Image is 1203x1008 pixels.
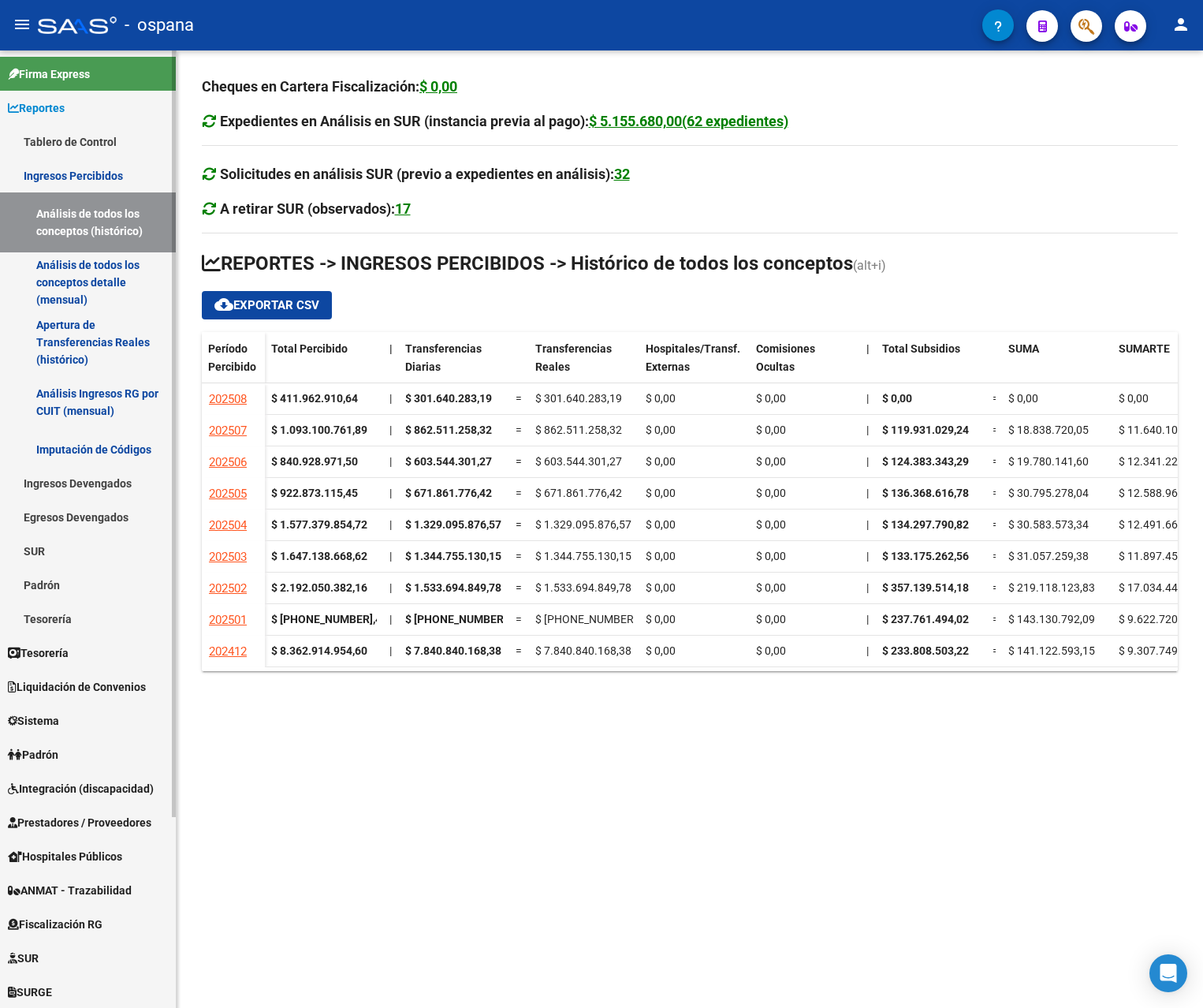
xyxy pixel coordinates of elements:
[993,487,999,499] span: =
[209,455,247,469] span: 202506
[8,780,154,797] span: Integración (discapacidad)
[1119,342,1170,355] span: SUMARTE
[756,518,786,531] span: $ 0,00
[419,76,457,98] div: $ 0,00
[271,342,348,355] span: Total Percibido
[405,342,482,373] span: Transferencias Diarias
[214,298,319,312] span: Exportar CSV
[866,392,869,405] span: |
[646,487,676,499] span: $ 0,00
[389,581,392,594] span: |
[13,15,32,34] mat-icon: menu
[866,518,869,531] span: |
[882,424,969,436] span: $ 119.931.029,24
[646,455,676,468] span: $ 0,00
[8,644,69,662] span: Tesorería
[1171,15,1190,34] mat-icon: person
[8,712,59,730] span: Sistema
[1008,644,1095,657] span: $ 141.122.593,15
[535,613,652,625] span: $ [PHONE_NUMBER],37
[8,678,146,696] span: Liquidación de Convenios
[389,613,392,625] span: |
[209,644,247,659] span: 202412
[405,550,501,562] span: $ 1.344.755.130,15
[389,455,392,468] span: |
[993,581,999,594] span: =
[1008,581,1095,594] span: $ 219.118.123,83
[271,550,367,562] strong: $ 1.647.138.668,62
[271,392,358,405] strong: $ 411.962.910,64
[646,392,676,405] span: $ 0,00
[866,424,869,436] span: |
[383,332,399,398] datatable-header-cell: |
[8,65,90,83] span: Firma Express
[756,392,786,405] span: $ 0,00
[8,916,102,933] span: Fiscalización RG
[535,487,622,499] span: $ 671.861.776,42
[389,644,392,657] span: |
[589,110,788,133] div: $ 5.155.680,00(62 expedientes)
[993,644,999,657] span: =
[405,581,501,594] span: $ 1.533.694.849,78
[866,613,869,625] span: |
[271,644,367,657] strong: $ 8.362.914.954,60
[882,550,969,562] span: $ 133.175.262,56
[516,550,522,562] span: =
[1119,644,1193,657] span: $ 9.307.749,79
[405,392,492,405] span: $ 301.640.283,19
[1119,550,1199,562] span: $ 11.897.458,46
[1119,424,1199,436] span: $ 11.640.106,03
[535,518,631,531] span: $ 1.329.095.876,57
[271,518,367,531] strong: $ 1.577.379.854,72
[866,644,869,657] span: |
[1008,518,1089,531] span: $ 30.583.573,34
[866,455,869,468] span: |
[646,342,740,373] span: Hospitales/Transf. Externas
[516,644,522,657] span: =
[389,424,392,436] span: |
[756,487,786,499] span: $ 0,00
[399,332,509,398] datatable-header-cell: Transferencias Diarias
[271,613,388,625] strong: $ [PHONE_NUMBER],44
[993,424,999,436] span: =
[756,342,815,373] span: Comisiones Ocultas
[866,550,869,562] span: |
[535,424,622,436] span: $ 862.511.258,32
[271,424,367,436] strong: $ 1.093.100.761,89
[220,166,630,182] strong: Solicitudes en análisis SUR (previo a expedientes en análisis):
[756,644,786,657] span: $ 0,00
[405,613,522,625] span: $ [PHONE_NUMBER],37
[389,550,392,562] span: |
[202,252,853,274] span: REPORTES -> INGRESOS PERCIBIDOS -> Histórico de todos los conceptos
[516,455,522,468] span: =
[882,342,960,355] span: Total Subsidios
[389,392,392,405] span: |
[8,848,122,865] span: Hospitales Públicos
[516,613,522,625] span: =
[405,518,501,531] span: $ 1.329.095.876,57
[209,487,247,501] span: 202505
[1149,954,1187,992] div: Open Intercom Messenger
[756,550,786,562] span: $ 0,00
[646,518,676,531] span: $ 0,00
[535,392,622,405] span: $ 301.640.283,19
[866,487,869,499] span: |
[405,424,492,436] span: $ 862.511.258,32
[853,258,886,273] span: (alt+i)
[1119,581,1199,594] span: $ 17.034.447,07
[1008,613,1095,625] span: $ 143.130.792,09
[516,392,522,405] span: =
[866,342,870,355] span: |
[389,487,392,499] span: |
[876,332,986,398] datatable-header-cell: Total Subsidios
[1119,455,1199,468] span: $ 12.341.229,54
[209,424,247,438] span: 202507
[271,581,367,594] strong: $ 2.192.050.382,16
[535,550,631,562] span: $ 1.344.755.130,15
[209,613,247,627] span: 202501
[395,198,411,220] div: 17
[756,581,786,594] span: $ 0,00
[8,99,65,117] span: Reportes
[220,200,411,217] strong: A retirar SUR (observados):
[866,581,869,594] span: |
